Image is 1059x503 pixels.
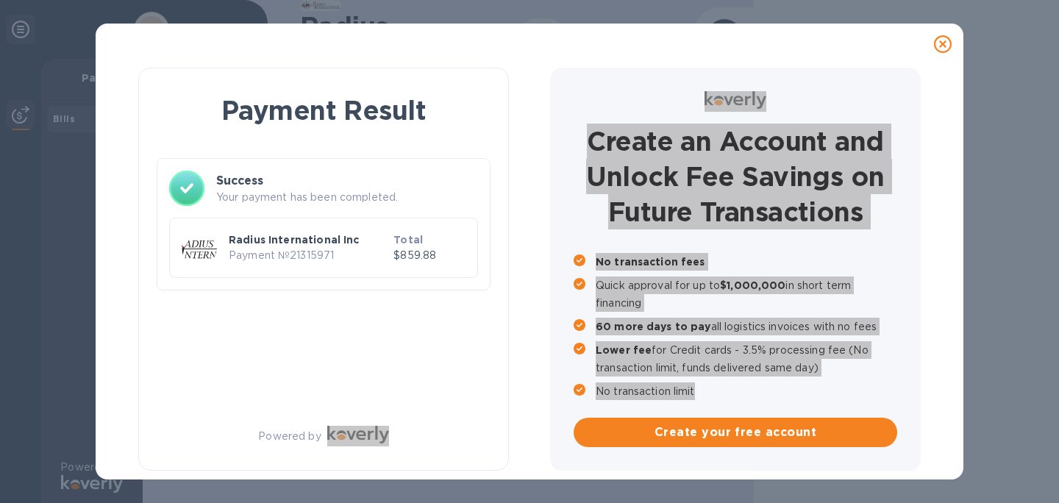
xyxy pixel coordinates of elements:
p: No transaction limit [596,382,897,400]
h1: Payment Result [163,92,485,129]
p: Quick approval for up to in short term financing [596,277,897,312]
p: $859.88 [393,248,466,263]
p: Your payment has been completed. [216,190,478,205]
b: $1,000,000 [720,279,785,291]
button: Create your free account [574,418,897,447]
span: Create your free account [585,424,885,441]
h1: Create an Account and Unlock Fee Savings on Future Transactions [574,124,897,229]
p: Radius International Inc [229,232,388,247]
p: Powered by [258,429,321,444]
p: for Credit cards - 3.5% processing fee (No transaction limit, funds delivered same day) [596,341,897,377]
b: 60 more days to pay [596,321,711,332]
p: Payment № 21315971 [229,248,388,263]
b: Lower fee [596,344,652,356]
b: No transaction fees [596,256,705,268]
p: all logistics invoices with no fees [596,318,897,335]
h3: Success [216,172,478,190]
b: Total [393,234,423,246]
img: Logo [705,91,766,109]
img: Logo [327,426,389,443]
